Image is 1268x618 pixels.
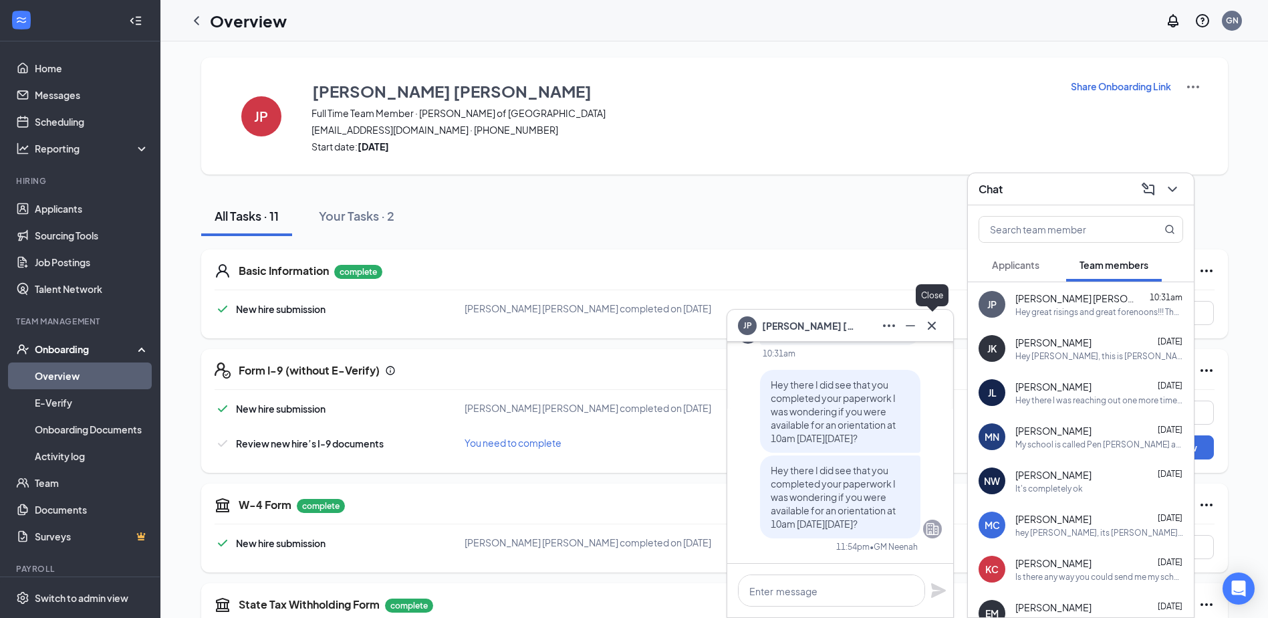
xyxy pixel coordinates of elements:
[763,348,795,359] div: 10:31am
[215,497,231,513] svg: TaxGovernmentIcon
[1164,224,1175,235] svg: MagnifyingGlass
[385,365,396,376] svg: Info
[35,523,149,550] a: SurveysCrown
[16,316,146,327] div: Team Management
[1164,181,1180,197] svg: ChevronDown
[465,402,711,414] span: [PERSON_NAME] [PERSON_NAME] completed on [DATE]
[236,437,384,449] span: Review new hire’s I-9 documents
[35,389,149,416] a: E-Verify
[35,55,149,82] a: Home
[836,541,870,552] div: 11:54pm
[312,80,592,102] h3: [PERSON_NAME] [PERSON_NAME]
[1150,292,1182,302] span: 10:31am
[1015,350,1183,362] div: Hey [PERSON_NAME], this is [PERSON_NAME] the General Manager. It seems like there's a lot going o...
[924,318,940,334] svg: Cross
[35,496,149,523] a: Documents
[1140,181,1156,197] svg: ComposeMessage
[35,416,149,443] a: Onboarding Documents
[1015,483,1083,494] div: It's completely ok
[358,140,389,152] strong: [DATE]
[16,142,29,155] svg: Analysis
[1015,306,1183,318] div: Hey great risings and great forenoons!!! The WOTC credit form loaded up for me on my computer jus...
[16,175,146,187] div: Hiring
[1158,513,1182,523] span: [DATE]
[1226,15,1239,26] div: GN
[1015,556,1092,570] span: [PERSON_NAME]
[35,443,149,470] a: Activity log
[215,207,279,224] div: All Tasks · 11
[1015,424,1092,437] span: [PERSON_NAME]
[985,430,999,443] div: MN
[236,537,326,549] span: New hire submission
[16,342,29,356] svg: UserCheck
[1158,381,1182,391] span: [DATE]
[319,207,394,224] div: Your Tasks · 2
[35,363,149,389] a: Overview
[1158,601,1182,611] span: [DATE]
[771,379,896,444] span: Hey there I did see that you completed your paperwork I was wondering if you were available for a...
[239,264,329,278] h5: Basic Information
[1015,571,1183,583] div: Is there any way you could send me my schedule for this week over text again? My paper schedule w...
[916,284,948,306] div: Close
[465,302,711,314] span: [PERSON_NAME] [PERSON_NAME] completed on [DATE]
[215,301,231,317] svg: Checkmark
[236,403,326,415] span: New hire submission
[465,536,711,548] span: [PERSON_NAME] [PERSON_NAME] completed on [DATE]
[215,435,231,451] svg: Checkmark
[1162,179,1183,200] button: ChevronDown
[16,591,29,605] svg: Settings
[35,222,149,249] a: Sourcing Tools
[188,13,205,29] svg: ChevronLeft
[1071,80,1171,93] p: Share Onboarding Link
[239,363,380,378] h5: Form I-9 (without E-Verify)
[35,195,149,222] a: Applicants
[215,363,231,379] svg: FormI9EVerifyIcon
[215,401,231,417] svg: Checkmark
[1080,259,1148,271] span: Team members
[1198,497,1215,513] svg: Ellipses
[1138,179,1159,200] button: ComposeMessage
[1223,573,1255,605] div: Open Intercom Messenger
[979,217,1138,242] input: Search team member
[1158,425,1182,435] span: [DATE]
[385,599,433,613] p: complete
[297,499,345,513] p: complete
[311,106,1053,120] span: Full Time Team Member · [PERSON_NAME] of [GEOGRAPHIC_DATA]
[984,474,1000,488] div: NW
[762,318,856,333] span: [PERSON_NAME] [PERSON_NAME]
[228,79,295,153] button: JP
[35,591,128,605] div: Switch to admin view
[1185,79,1201,95] img: More Actions
[311,123,1053,136] span: [EMAIL_ADDRESS][DOMAIN_NAME] · [PHONE_NUMBER]
[924,521,940,537] svg: Company
[129,14,142,27] svg: Collapse
[311,79,1053,103] button: [PERSON_NAME] [PERSON_NAME]
[239,597,380,612] h5: State Tax Withholding Form
[215,263,231,279] svg: User
[1015,468,1092,482] span: [PERSON_NAME]
[236,303,326,315] span: New hire submission
[902,318,918,334] svg: Minimize
[215,535,231,551] svg: Checkmark
[987,298,997,311] div: JP
[35,249,149,276] a: Job Postings
[35,142,150,155] div: Reporting
[881,318,897,334] svg: Ellipses
[465,437,561,449] span: You need to complete
[311,140,1053,153] span: Start date:
[35,82,149,108] a: Messages
[239,498,291,512] h5: W-4 Form
[900,315,921,336] button: Minimize
[1194,13,1211,29] svg: QuestionInfo
[988,386,997,399] div: JL
[1015,601,1092,614] span: [PERSON_NAME]
[878,315,900,336] button: Ellipses
[1015,292,1136,305] span: [PERSON_NAME] [PERSON_NAME]
[930,583,946,599] svg: Plane
[15,13,28,27] svg: WorkstreamLogo
[334,265,382,279] p: complete
[1198,363,1215,379] svg: Ellipses
[35,470,149,496] a: Team
[1198,263,1215,279] svg: Ellipses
